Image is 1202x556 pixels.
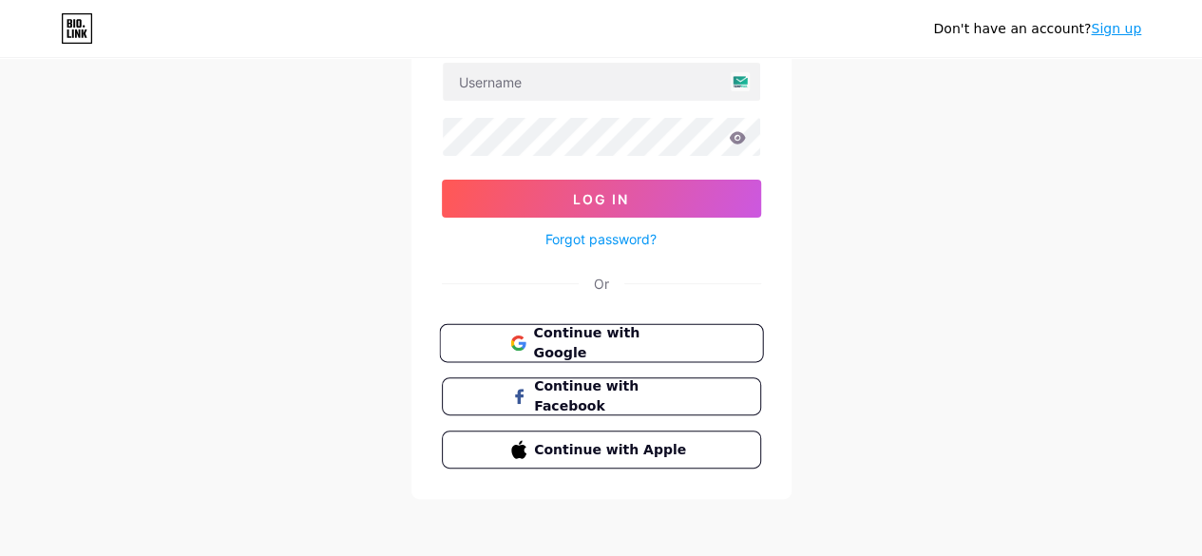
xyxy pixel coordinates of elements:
[534,440,691,460] span: Continue with Apple
[442,324,761,362] a: Continue with Google
[545,229,657,249] a: Forgot password?
[573,191,629,207] span: Log In
[442,377,761,415] button: Continue with Facebook
[534,376,691,416] span: Continue with Facebook
[439,324,763,363] button: Continue with Google
[443,63,760,101] input: Username
[442,180,761,218] button: Log In
[933,19,1141,39] div: Don't have an account?
[594,274,609,294] div: Or
[533,323,692,364] span: Continue with Google
[1091,21,1141,36] a: Sign up
[442,431,761,469] button: Continue with Apple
